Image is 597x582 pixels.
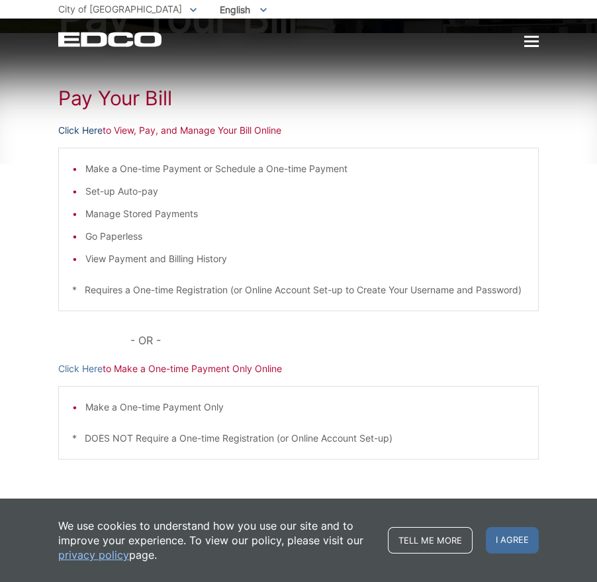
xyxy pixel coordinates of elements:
[58,548,129,562] a: privacy policy
[85,207,525,221] li: Manage Stored Payments
[85,229,525,244] li: Go Paperless
[85,184,525,199] li: Set-up Auto-pay
[130,331,539,350] p: - OR -
[58,123,539,138] p: to View, Pay, and Manage Your Bill Online
[486,527,539,554] span: I agree
[85,162,525,176] li: Make a One-time Payment or Schedule a One-time Payment
[58,518,375,562] p: We use cookies to understand how you use our site and to improve your experience. To view our pol...
[58,362,539,376] p: to Make a One-time Payment Only Online
[72,283,525,297] p: * Requires a One-time Registration (or Online Account Set-up to Create Your Username and Password)
[58,362,103,376] a: Click Here
[58,123,103,138] a: Click Here
[58,32,163,47] a: EDCD logo. Return to the homepage.
[85,400,525,414] li: Make a One-time Payment Only
[58,3,182,15] span: City of [GEOGRAPHIC_DATA]
[72,431,525,446] p: * DOES NOT Require a One-time Registration (or Online Account Set-up)
[58,86,539,110] h1: Pay Your Bill
[85,252,525,266] li: View Payment and Billing History
[388,527,473,554] a: Tell me more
